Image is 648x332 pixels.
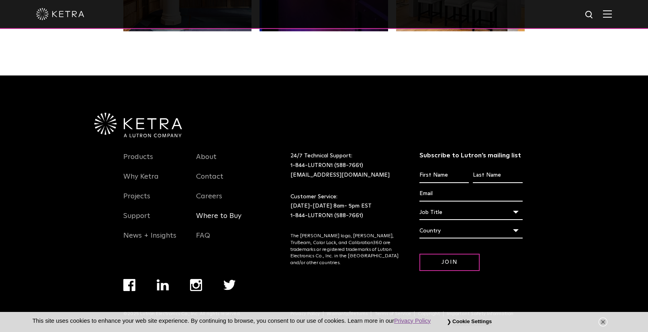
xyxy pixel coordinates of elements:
button: Cookie Settings [452,318,492,325]
a: News + Insights [123,231,176,250]
input: First Name [419,168,469,183]
a: Contact [196,172,223,191]
p: ©2025 Lutron Electronics Co., Inc. All rights reserved. [123,311,241,317]
div: Navigation Menu [123,151,184,250]
a: Support [123,212,150,230]
a: FAQ [196,231,210,250]
img: ketra-logo-2019-white [36,8,84,20]
p: This site uses cookies to enhance your web site experience. By continuing to browse, you consent ... [33,317,431,327]
div: Job Title [419,205,523,220]
a: 1-844-LUTRON1 (588-7661) [290,213,363,218]
a: About [196,153,217,171]
img: Ketra-aLutronCo_White_RGB [94,113,182,138]
img: linkedin [157,279,169,291]
img: Hamburger%20Nav.svg [603,10,612,18]
img: facebook [123,279,135,291]
p: Customer Service: [DATE]-[DATE] 8am- 5pm EST [290,192,399,221]
input: Join [419,254,480,271]
a: 1-844-LUTRON1 (588-7661) [290,163,363,168]
a: Projects [123,192,150,210]
div: Navigation Menu [196,151,257,250]
button: Close [599,318,607,326]
img: instagram [190,279,202,291]
a: Products [123,153,153,171]
div: Navigation Menu [123,279,257,311]
a: [EMAIL_ADDRESS][DOMAIN_NAME] [290,172,390,178]
a: Careers [196,192,222,210]
h3: Subscribe to Lutron’s mailing list [419,151,523,160]
div: Navigation Menu [290,311,525,317]
div: Country [419,223,523,238]
img: twitter [223,280,236,290]
p: The [PERSON_NAME] logo, [PERSON_NAME], TruBeam, Color Lock, and Calibration360 are trademarks or ... [290,233,399,267]
p: 24/7 Technical Support: [290,151,399,180]
input: Email [419,186,523,202]
a: Why Ketra [123,172,159,191]
input: Last Name [473,168,522,183]
a: Privacy Policy [394,318,431,324]
img: search icon [585,10,595,20]
a: Where to Buy [196,212,241,230]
